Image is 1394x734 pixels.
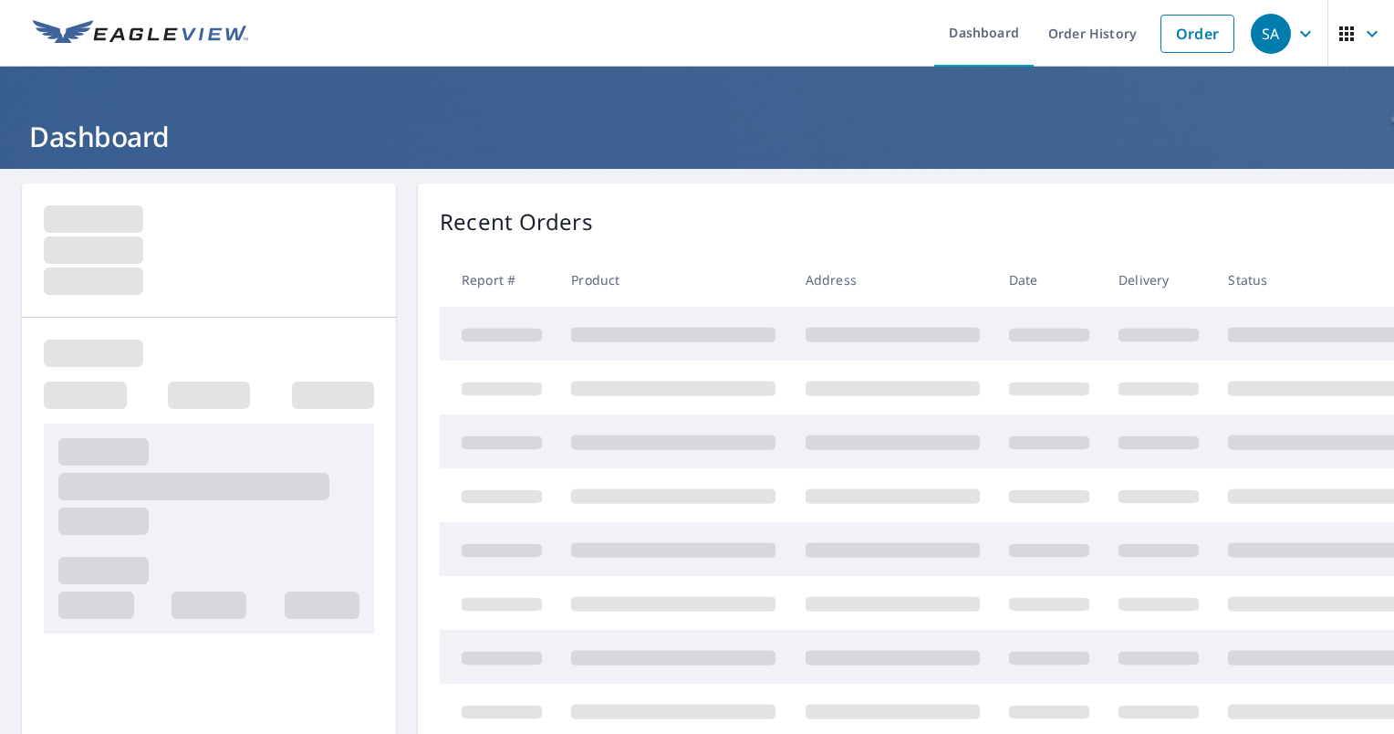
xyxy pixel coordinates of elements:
th: Product [557,253,790,307]
th: Date [994,253,1104,307]
th: Address [791,253,994,307]
th: Delivery [1104,253,1213,307]
a: Order [1160,15,1234,53]
h1: Dashboard [22,118,1372,155]
img: EV Logo [33,20,248,47]
p: Recent Orders [440,205,593,238]
th: Report # [440,253,557,307]
div: SA [1251,14,1291,54]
